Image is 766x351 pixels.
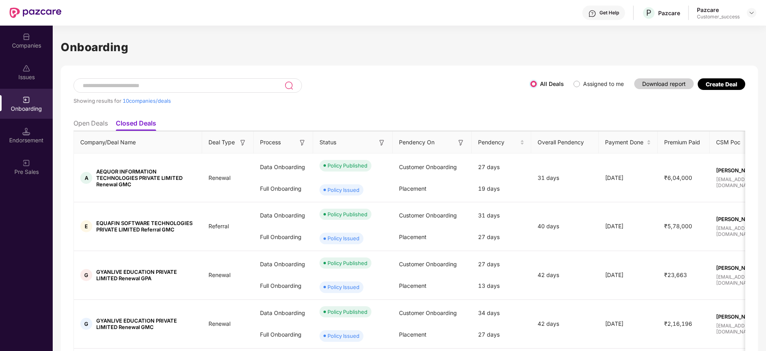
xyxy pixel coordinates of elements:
div: Showing results for [73,98,530,104]
div: Pazcare [658,9,680,17]
span: ₹6,04,000 [658,174,699,181]
div: Customer_success [697,14,740,20]
span: Deal Type [208,138,235,147]
div: Full Onboarding [254,178,313,199]
div: Pazcare [697,6,740,14]
div: G [80,269,92,281]
div: A [80,172,92,184]
div: Data Onboarding [254,156,313,178]
th: Company/Deal Name [74,132,202,154]
div: 27 days [472,156,531,178]
label: Assigned to me [583,80,624,87]
span: Renewal [202,174,237,181]
div: 19 days [472,178,531,199]
span: ₹2,16,196 [658,320,699,327]
span: Renewal [202,320,237,327]
div: Get Help [599,10,619,16]
div: 13 days [472,275,531,297]
div: E [80,220,92,232]
div: [DATE] [599,222,658,231]
div: 27 days [472,324,531,345]
div: Policy Issued [327,234,359,242]
label: All Deals [540,80,564,87]
span: Placement [399,185,427,192]
span: Process [260,138,281,147]
img: svg+xml;base64,PHN2ZyB3aWR0aD0iMTYiIGhlaWdodD0iMTYiIHZpZXdCb3g9IjAgMCAxNiAxNiIgZmlsbD0ibm9uZSIgeG... [378,139,386,147]
span: Referral [202,223,235,229]
th: Pendency [472,132,531,154]
th: Premium Paid [658,132,710,154]
img: svg+xml;base64,PHN2ZyB3aWR0aD0iMTYiIGhlaWdodD0iMTYiIHZpZXdCb3g9IjAgMCAxNiAxNiIgZmlsbD0ibm9uZSIgeG... [457,139,465,147]
div: 31 days [472,205,531,226]
span: Placement [399,233,427,240]
span: ₹23,663 [658,271,693,278]
span: ₹5,78,000 [658,223,699,229]
div: 27 days [472,253,531,275]
div: 31 days [531,174,598,182]
th: Overall Pendency [531,132,598,154]
div: [DATE] [599,174,658,182]
span: AEQUOR INFORMATION TECHNOLOGIES PRIVATE LIMITED Renewal GMC [96,168,196,187]
div: Full Onboarding [254,275,313,297]
span: GYANLIVE EDUCATION PRIVATE LIMITED Renewal GMC [96,317,196,330]
div: 40 days [531,222,598,231]
div: Data Onboarding [254,302,313,324]
span: Placement [399,282,427,289]
img: svg+xml;base64,PHN2ZyBpZD0iSGVscC0zMngzMiIgeG1sbnM9Imh0dHA6Ly93d3cudzMub3JnLzIwMDAvc3ZnIiB3aWR0aD... [588,10,596,18]
span: EQUAFIN SOFTWARE TECHNOLOGIES PRIVATE LIMITED Referral GMC [96,220,196,233]
div: Policy Issued [327,186,359,194]
span: Customer Onboarding [399,212,457,219]
div: Policy Published [327,308,367,316]
div: Data Onboarding [254,253,313,275]
span: P [646,8,651,18]
div: [DATE] [599,271,658,279]
div: 34 days [472,302,531,324]
img: svg+xml;base64,PHN2ZyB3aWR0aD0iMTYiIGhlaWdodD0iMTYiIHZpZXdCb3g9IjAgMCAxNiAxNiIgZmlsbD0ibm9uZSIgeG... [298,139,306,147]
span: Customer Onboarding [399,309,457,316]
div: G [80,318,92,330]
div: Data Onboarding [254,205,313,226]
div: Full Onboarding [254,324,313,345]
div: [DATE] [599,319,658,328]
img: svg+xml;base64,PHN2ZyB3aWR0aD0iMjQiIGhlaWdodD0iMjUiIHZpZXdCb3g9IjAgMCAyNCAyNSIgZmlsbD0ibm9uZSIgeG... [284,81,294,90]
img: svg+xml;base64,PHN2ZyB3aWR0aD0iMTQuNSIgaGVpZ2h0PSIxNC41IiB2aWV3Qm94PSIwIDAgMTYgMTYiIGZpbGw9Im5vbm... [22,128,30,136]
div: Policy Issued [327,332,359,340]
div: Policy Issued [327,283,359,291]
span: Payment Done [605,138,645,147]
li: Open Deals [73,119,108,131]
span: Customer Onboarding [399,164,457,170]
img: svg+xml;base64,PHN2ZyBpZD0iRHJvcGRvd24tMzJ4MzIiIHhtbG5zPSJodHRwOi8vd3d3LnczLm9yZy8yMDAwL3N2ZyIgd2... [748,10,755,16]
span: Pendency [478,138,518,147]
span: Renewal [202,271,237,278]
img: svg+xml;base64,PHN2ZyBpZD0iQ29tcGFuaWVzIiB4bWxucz0iaHR0cDovL3d3dy53My5vcmcvMjAwMC9zdmciIHdpZHRoPS... [22,33,30,41]
span: 10 companies/deals [123,98,171,104]
img: svg+xml;base64,PHN2ZyB3aWR0aD0iMjAiIGhlaWdodD0iMjAiIHZpZXdCb3g9IjAgMCAyMCAyMCIgZmlsbD0ibm9uZSIgeG... [22,159,30,167]
div: 27 days [472,226,531,248]
div: Policy Published [327,259,367,267]
div: 42 days [531,319,598,328]
h1: Onboarding [61,38,758,56]
span: Pendency On [399,138,435,147]
li: Closed Deals [116,119,156,131]
img: svg+xml;base64,PHN2ZyB3aWR0aD0iMjAiIGhlaWdodD0iMjAiIHZpZXdCb3g9IjAgMCAyMCAyMCIgZmlsbD0ibm9uZSIgeG... [22,96,30,104]
span: Placement [399,331,427,338]
span: GYANLIVE EDUCATION PRIVATE LIMITED Renewal GPA [96,269,196,281]
div: 42 days [531,271,598,279]
div: Policy Published [327,162,367,170]
div: Policy Published [327,210,367,218]
div: Full Onboarding [254,226,313,248]
div: Create Deal [706,81,737,88]
img: svg+xml;base64,PHN2ZyBpZD0iSXNzdWVzX2Rpc2FibGVkIiB4bWxucz0iaHR0cDovL3d3dy53My5vcmcvMjAwMC9zdmciIH... [22,64,30,72]
img: New Pazcare Logo [10,8,62,18]
button: Download report [634,78,694,89]
span: CSM Poc [716,138,740,147]
img: svg+xml;base64,PHN2ZyB3aWR0aD0iMTYiIGhlaWdodD0iMTYiIHZpZXdCb3g9IjAgMCAxNiAxNiIgZmlsbD0ibm9uZSIgeG... [239,139,247,147]
th: Payment Done [599,132,658,154]
span: Status [319,138,336,147]
span: Customer Onboarding [399,261,457,267]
